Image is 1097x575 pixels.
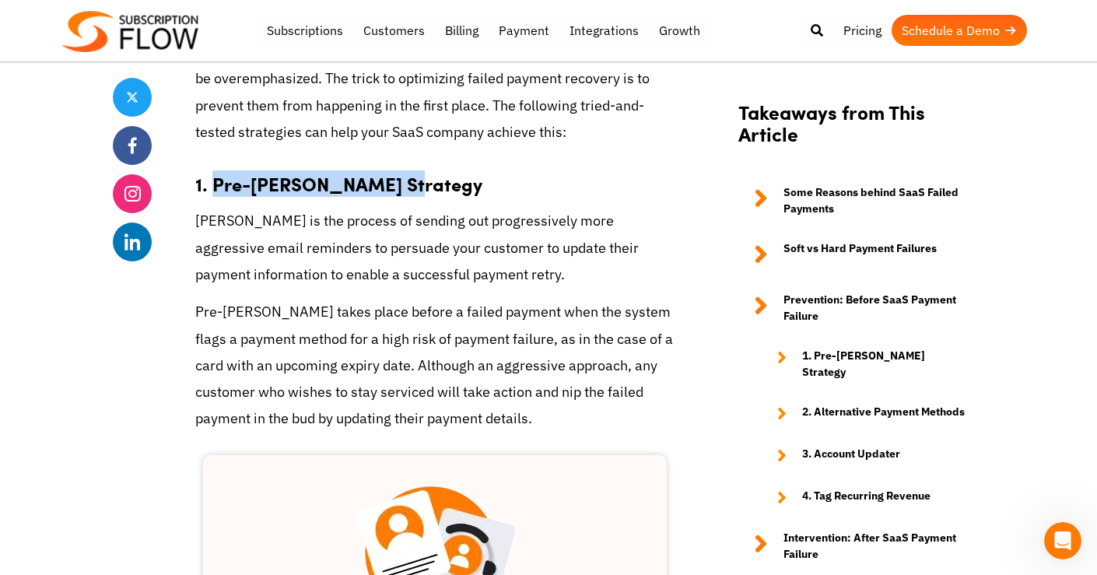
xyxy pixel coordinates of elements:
[762,446,969,465] a: 3. Account Updater
[762,348,969,380] a: 1. Pre-[PERSON_NAME] Strategy
[195,299,675,432] p: Pre-[PERSON_NAME] takes place before a failed payment when the system flags a payment method for ...
[802,348,969,380] strong: 1. Pre-[PERSON_NAME] Strategy
[783,184,969,217] strong: Some Reasons behind SaaS Failed Payments
[257,15,353,46] a: Subscriptions
[892,15,1027,46] a: Schedule a Demo
[738,530,969,563] a: Intervention: After SaaS Payment Failure
[802,446,900,465] strong: 3. Account Updater
[195,39,675,146] p: The importance of proactive decision-making in the payments space cannot be overemphasized. The t...
[489,15,559,46] a: Payment
[783,240,937,268] strong: Soft vs Hard Payment Failures
[802,488,931,507] strong: 4. Tag Recurring Revenue
[738,292,969,324] a: Prevention: Before SaaS Payment Failure
[195,170,482,197] strong: 1. Pre-[PERSON_NAME] Strategy
[762,488,969,507] a: 4. Tag Recurring Revenue
[783,530,969,563] strong: Intervention: After SaaS Payment Failure
[738,100,969,161] h2: Takeaways from This Article
[833,15,892,46] a: Pricing
[435,15,489,46] a: Billing
[195,208,675,288] p: [PERSON_NAME] is the process of sending out progressively more aggressive email reminders to pers...
[559,15,649,46] a: Integrations
[783,292,969,324] strong: Prevention: Before SaaS Payment Failure
[762,404,969,422] a: 2. Alternative Payment Methods
[802,404,965,422] strong: 2. Alternative Payment Methods
[62,11,198,52] img: Subscriptionflow
[1044,522,1081,559] iframe: Intercom live chat
[649,15,710,46] a: Growth
[353,15,435,46] a: Customers
[738,240,969,268] a: Soft vs Hard Payment Failures
[738,184,969,217] a: Some Reasons behind SaaS Failed Payments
